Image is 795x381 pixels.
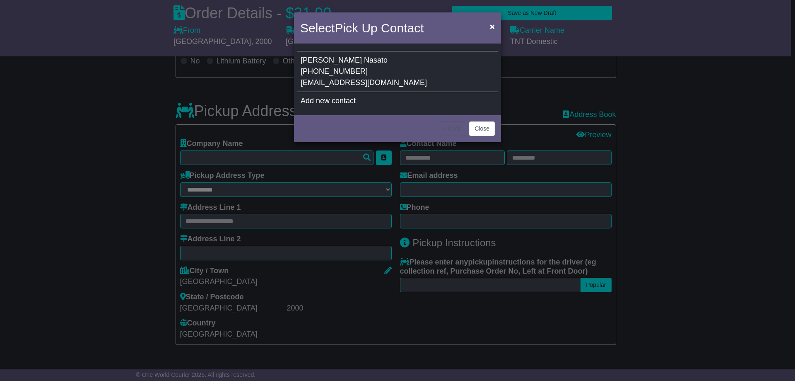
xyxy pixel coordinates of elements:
[486,18,499,35] button: Close
[381,21,424,35] span: Contact
[335,21,377,35] span: Pick Up
[301,78,427,87] span: [EMAIL_ADDRESS][DOMAIN_NAME]
[301,97,356,105] span: Add new contact
[301,56,362,64] span: [PERSON_NAME]
[300,19,424,37] h4: Select
[301,67,368,75] span: [PHONE_NUMBER]
[364,56,388,64] span: Nasato
[490,22,495,31] span: ×
[438,121,466,136] button: < Back
[469,121,495,136] button: Close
